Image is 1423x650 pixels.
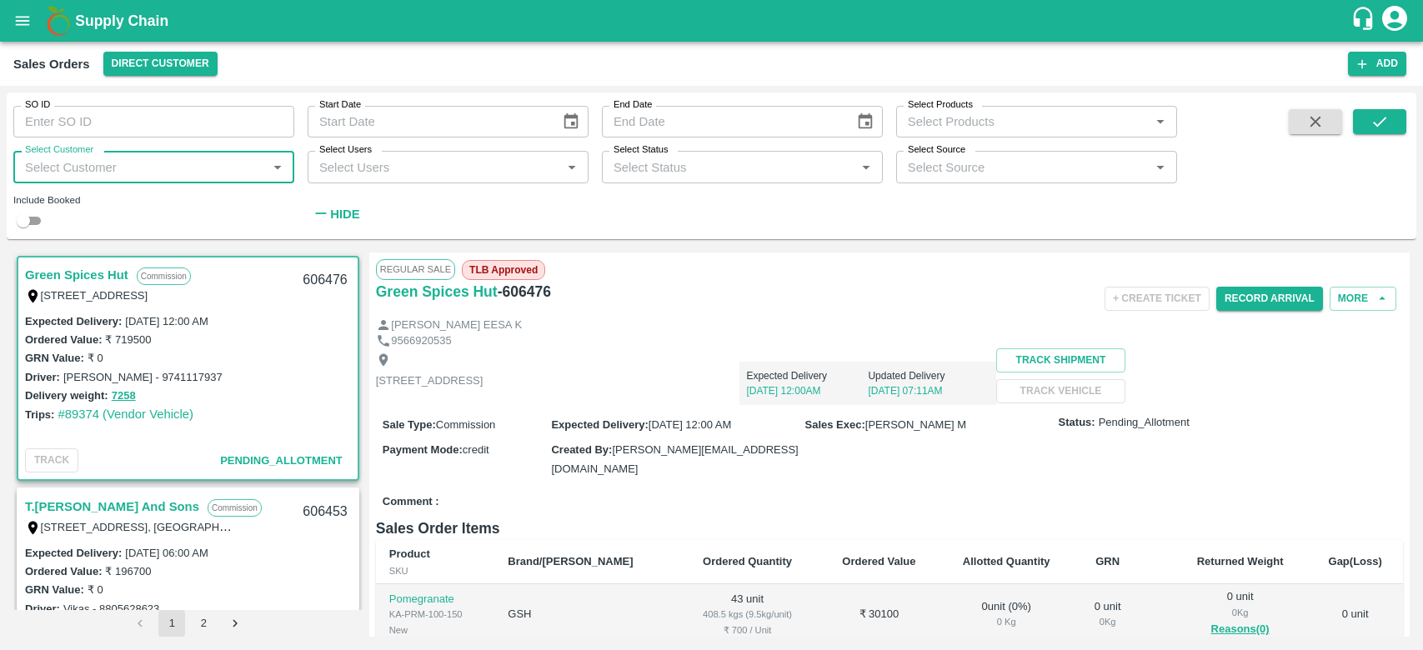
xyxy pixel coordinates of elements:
a: #89374 (Vendor Vehicle) [58,407,193,421]
a: Supply Chain [75,9,1350,32]
p: Commission [208,499,262,517]
b: Brand/[PERSON_NAME] [508,555,633,567]
label: Trips: [25,408,54,421]
button: Choose date [849,106,881,137]
label: Select Status [614,143,669,157]
label: Expected Delivery : [25,547,122,559]
h6: - 606476 [498,280,551,303]
span: Pending_Allotment [220,454,343,467]
label: ₹ 719500 [105,333,151,346]
input: Select Source [901,156,1145,177]
label: Select Customer [25,143,93,157]
b: Supply Chain [75,12,168,29]
div: customer-support [1350,6,1380,36]
label: [PERSON_NAME] - 9741117937 [63,371,223,383]
div: KA-PRM-100-150 [389,607,482,622]
span: Commission [436,418,496,431]
input: Select Products [901,111,1145,132]
label: Select Products [908,98,973,112]
button: Choose date [555,106,587,137]
strong: Hide [330,207,359,221]
label: ₹ 196700 [105,565,151,577]
button: 7258 [112,387,136,406]
button: Select DC [103,52,218,76]
p: Pomegranate [389,592,482,607]
div: 606476 [293,261,357,300]
div: 0 Kg [1088,614,1128,629]
td: 43 unit [675,584,819,645]
label: Delivery weight: [25,389,108,402]
div: SKU [389,563,482,578]
label: [STREET_ADDRESS], [GEOGRAPHIC_DATA], [GEOGRAPHIC_DATA], 221007, [GEOGRAPHIC_DATA] [41,520,547,533]
img: logo [42,4,75,37]
button: Go to page 2 [190,610,217,637]
div: account of current user [1380,3,1410,38]
span: Pending_Allotment [1099,415,1190,431]
div: 0 unit [1088,599,1128,630]
p: [PERSON_NAME] EESA K [391,317,522,333]
div: 606453 [293,492,357,532]
button: Open [855,157,877,178]
button: Track Shipment [996,348,1125,372]
td: GSH [494,584,675,645]
button: More [1330,287,1396,311]
label: [DATE] 06:00 AM [125,547,208,559]
div: Include Booked [13,192,294,207]
a: Green Spices Hut [25,264,128,286]
div: 0 Kg [952,614,1061,629]
input: Start Date [308,106,549,137]
span: TLB Approved [462,260,545,280]
label: Status: [1059,415,1095,431]
a: Green Spices Hut [376,280,498,303]
div: Sales Orders [13,53,90,75]
label: [DATE] 12:00 AM [125,315,208,327]
input: End Date [602,106,843,137]
button: Add [1348,52,1406,76]
b: Ordered Quantity [703,555,792,567]
span: [PERSON_NAME][EMAIL_ADDRESS][DOMAIN_NAME] [551,443,798,474]
b: GRN [1095,555,1120,567]
label: Driver: [25,602,60,615]
button: Open [267,157,288,178]
span: credit [463,443,489,456]
label: ₹ 0 [88,583,103,596]
div: 408.5 kgs (9.5kg/unit) [689,607,806,622]
label: Comment : [383,494,439,510]
label: Driver: [25,371,60,383]
h6: Sales Order Items [376,517,1403,540]
nav: pagination navigation [124,610,251,637]
a: T.[PERSON_NAME] And Sons [25,496,199,517]
label: Sales Exec : [805,418,865,431]
label: Start Date [319,98,361,112]
button: Go to next page [222,610,248,637]
p: 9566920535 [391,333,451,349]
label: Ordered Value: [25,565,102,577]
label: SO ID [25,98,50,112]
button: Open [1150,157,1171,178]
label: ₹ 0 [88,352,103,364]
label: GRN Value: [25,583,84,596]
button: page 1 [158,610,185,637]
label: Created By : [551,443,612,456]
label: Payment Mode : [383,443,463,456]
button: Record Arrival [1216,287,1323,311]
td: 0 unit [1307,584,1403,645]
div: ₹ 700 / Unit [689,622,806,637]
span: [PERSON_NAME] M [865,418,966,431]
div: 0 unit [1186,589,1295,639]
input: Select Customer [18,156,262,177]
b: Product [389,547,430,560]
p: Commission [137,267,191,285]
label: Select Source [908,143,965,157]
label: Ordered Value: [25,333,102,346]
button: Open [1150,111,1171,132]
label: GRN Value: [25,352,84,364]
p: [DATE] 07:11AM [868,383,990,398]
label: Expected Delivery : [25,315,122,327]
b: Allotted Quantity [963,555,1050,567]
button: open drawer [3,2,42,40]
label: End Date [614,98,652,112]
div: 0 unit ( 0 %) [952,599,1061,630]
input: Select Status [607,156,850,177]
